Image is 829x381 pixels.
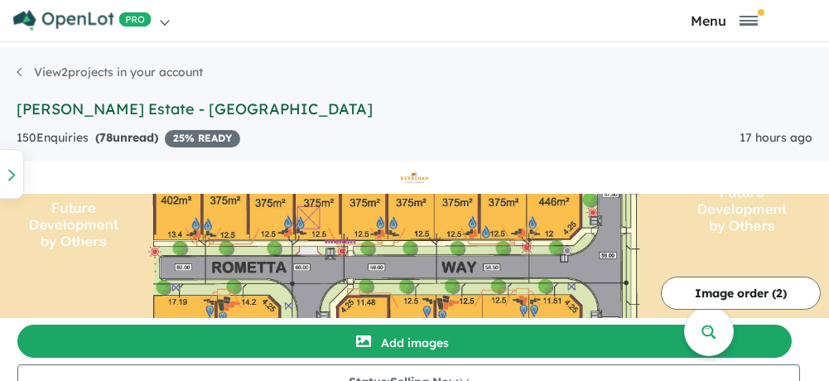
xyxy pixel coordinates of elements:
nav: breadcrumb [17,64,812,98]
button: Toggle navigation [624,12,825,28]
strong: ( unread) [95,130,158,145]
img: Openlot PRO Logo White [13,10,152,31]
button: Add images [17,325,792,358]
span: 25 % READY [165,130,240,147]
a: View2projects in your account [17,65,203,80]
div: 17 hours ago [740,128,812,148]
div: 150 Enquir ies [17,128,240,148]
button: Image order (2) [661,277,821,310]
span: 78 [99,130,113,145]
img: Berriman Estate - Sinagra Logo [7,167,822,187]
a: [PERSON_NAME] Estate - [GEOGRAPHIC_DATA] [17,99,373,118]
